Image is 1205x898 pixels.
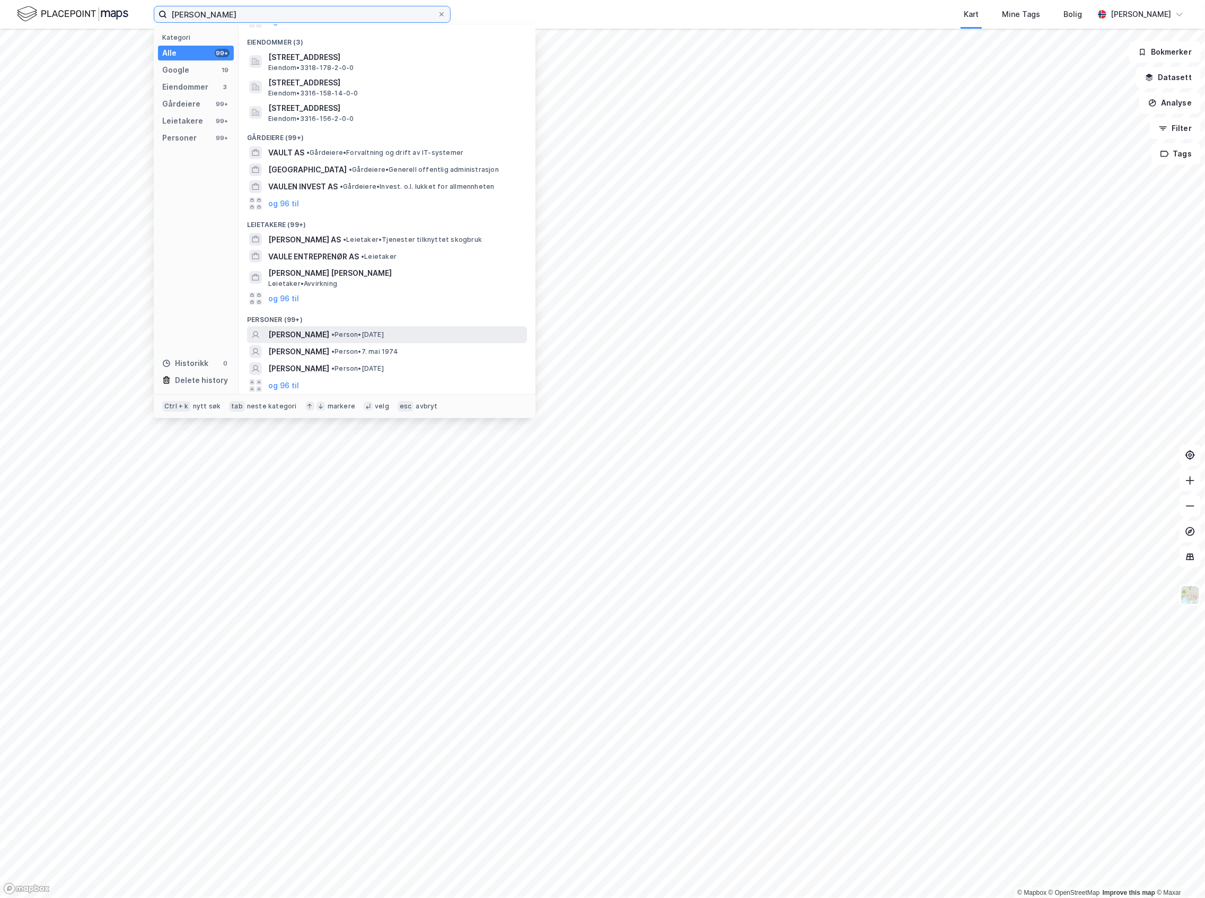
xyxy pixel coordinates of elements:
span: • [361,252,364,260]
a: Mapbox [1017,889,1046,896]
span: VAULE ENTREPRENØR AS [268,250,359,263]
span: • [340,182,343,190]
div: nytt søk [193,402,221,411]
img: Z [1180,585,1200,605]
input: Søk på adresse, matrikkel, gårdeiere, leietakere eller personer [167,6,437,22]
div: 19 [221,66,230,74]
span: • [331,347,335,355]
div: [PERSON_NAME] [1111,8,1171,21]
div: Ctrl + k [162,401,191,412]
span: [STREET_ADDRESS] [268,76,523,89]
span: Leietaker • Avvirkning [268,280,337,288]
iframe: Chat Widget [1152,847,1205,898]
div: Kategori [162,33,234,41]
span: VAULT AS [268,146,304,159]
div: 99+ [215,134,230,142]
div: avbryt [416,402,437,411]
div: 0 [221,359,230,368]
span: • [343,236,346,243]
span: [GEOGRAPHIC_DATA] [268,163,347,176]
span: Person • [DATE] [331,364,384,373]
span: Eiendom • 3316-158-14-0-0 [268,89,358,98]
span: Person • 7. mai 1974 [331,347,398,356]
div: esc [398,401,414,412]
span: [STREET_ADDRESS] [268,51,523,64]
div: 99+ [215,49,230,57]
span: • [331,330,335,338]
span: Gårdeiere • Generell offentlig administrasjon [349,165,499,174]
div: Google [162,64,189,76]
div: Alle [162,47,177,59]
div: Personer [162,132,197,144]
span: • [349,165,352,173]
span: [PERSON_NAME] AS [268,233,341,246]
div: Eiendommer [162,81,208,93]
span: VAULEN INVEST AS [268,180,338,193]
div: tab [229,401,245,412]
a: Improve this map [1103,889,1155,896]
div: Gårdeiere [162,98,200,110]
span: [STREET_ADDRESS] [268,102,523,115]
div: 99+ [215,100,230,108]
span: Leietaker [361,252,397,261]
div: velg [375,402,389,411]
span: Person • [DATE] [331,330,384,339]
span: Eiendom • 3316-156-2-0-0 [268,115,354,123]
div: Leietakere [162,115,203,127]
button: og 96 til [268,379,299,392]
div: Leietakere (99+) [239,212,535,231]
button: og 96 til [268,292,299,305]
span: Gårdeiere • Forvaltning og drift av IT-systemer [306,149,463,157]
a: OpenStreetMap [1049,889,1100,896]
div: Bolig [1063,8,1082,21]
div: Historikk [162,357,208,370]
button: Datasett [1136,67,1201,88]
div: 99+ [215,117,230,125]
div: Mine Tags [1002,8,1040,21]
div: 3 [221,83,230,91]
div: Gårdeiere (99+) [239,125,535,144]
span: Leietaker • Tjenester tilknyttet skogbruk [343,236,482,244]
div: Kart [964,8,979,21]
button: Analyse [1139,92,1201,114]
button: Tags [1151,143,1201,164]
div: Eiendommer (3) [239,30,535,49]
button: Filter [1150,118,1201,139]
button: og 96 til [268,197,299,210]
span: [PERSON_NAME] [268,328,329,341]
span: Eiendom • 3318-178-2-0-0 [268,64,354,72]
span: [PERSON_NAME] [268,345,329,358]
span: • [331,364,335,372]
div: Personer (99+) [239,307,535,326]
button: Bokmerker [1129,41,1201,63]
div: Delete history [175,374,228,387]
span: [PERSON_NAME] [268,362,329,375]
div: Kontrollprogram for chat [1152,847,1205,898]
img: logo.f888ab2527a4732fd821a326f86c7f29.svg [17,5,128,23]
span: Gårdeiere • Invest. o.l. lukket for allmennheten [340,182,494,191]
div: neste kategori [247,402,297,411]
span: [PERSON_NAME] [PERSON_NAME] [268,267,523,280]
span: • [306,149,310,156]
div: markere [328,402,355,411]
a: Mapbox homepage [3,883,50,895]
